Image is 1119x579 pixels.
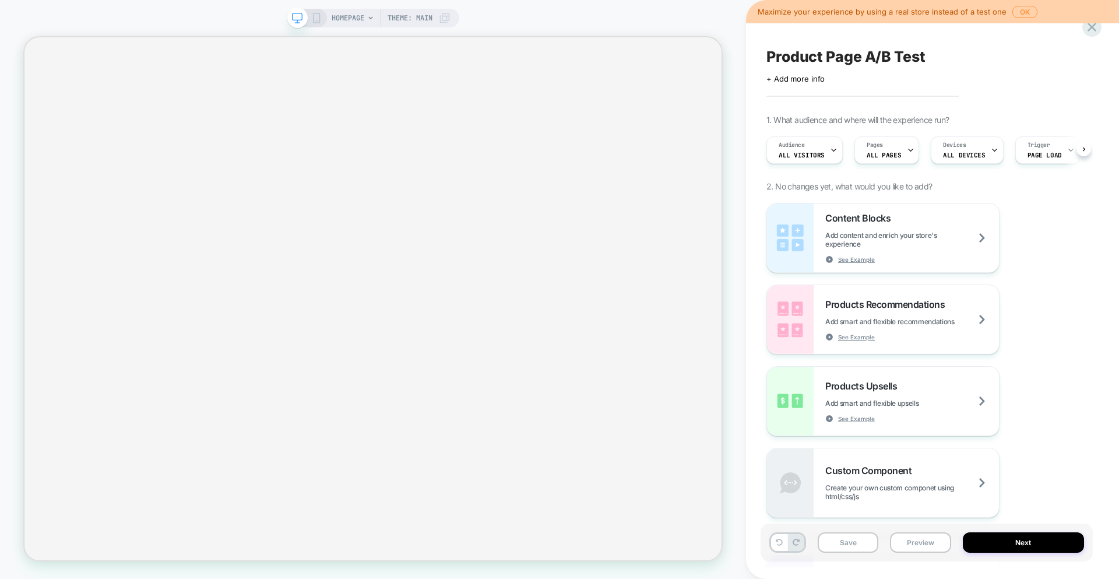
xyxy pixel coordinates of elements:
span: All Visitors [779,151,825,159]
span: Custom Component [825,465,917,476]
span: Create your own custom componet using html/css/js [825,483,999,501]
span: 1. What audience and where will the experience run? [766,115,949,125]
span: ALL PAGES [867,151,901,159]
span: ALL DEVICES [943,151,985,159]
span: Pages [867,141,883,149]
span: Content Blocks [825,212,896,224]
button: Save [818,532,878,553]
span: Devices [943,141,966,149]
span: Trigger [1027,141,1050,149]
span: + Add more info [766,74,825,83]
button: Preview [890,532,951,553]
span: Products Upsells [825,380,903,392]
span: Audience [779,141,805,149]
span: Add smart and flexible upsells [825,399,948,408]
span: Add smart and flexible recommendations [825,317,984,326]
span: Page Load [1027,151,1062,159]
span: 2. No changes yet, what would you like to add? [766,181,932,191]
span: HOMEPAGE [332,9,364,27]
span: Product Page A/B Test [766,48,926,65]
span: See Example [838,255,875,264]
span: Add content and enrich your store's experience [825,231,999,248]
span: See Example [838,333,875,341]
div: General [766,518,1000,556]
button: OK [1012,6,1037,18]
span: Products Recommendations [825,299,951,310]
span: Theme: MAIN [388,9,432,27]
span: See Example [838,415,875,423]
button: Next [963,532,1085,553]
